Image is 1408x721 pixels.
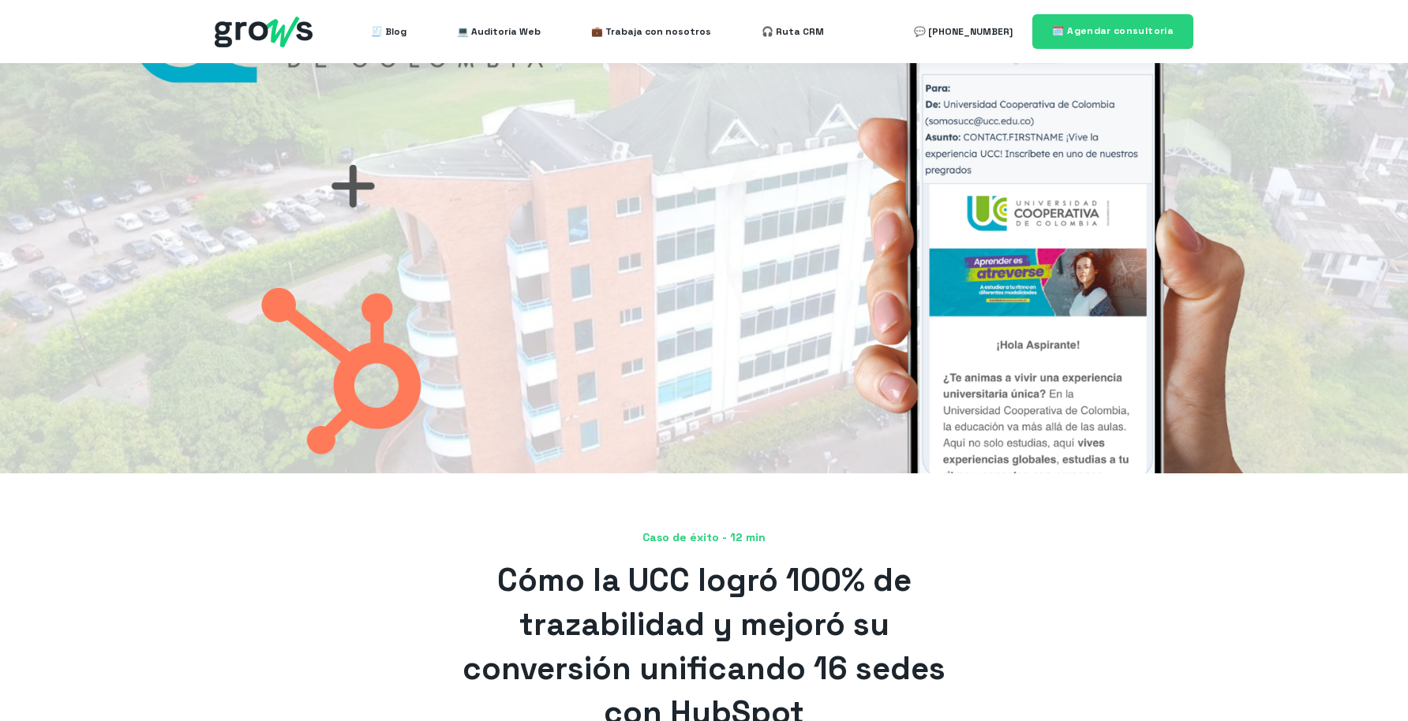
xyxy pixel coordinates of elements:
[215,530,1193,546] span: Caso de éxito - 12 min
[762,16,824,47] a: 🎧 Ruta CRM
[1032,14,1193,48] a: 🗓️ Agendar consultoría
[215,17,313,47] img: grows - hubspot
[1052,24,1174,37] span: 🗓️ Agendar consultoría
[371,16,406,47] a: 🧾 Blog
[457,16,541,47] a: 💻 Auditoría Web
[591,16,711,47] a: 💼 Trabaja con nosotros
[914,16,1013,47] a: 💬 [PHONE_NUMBER]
